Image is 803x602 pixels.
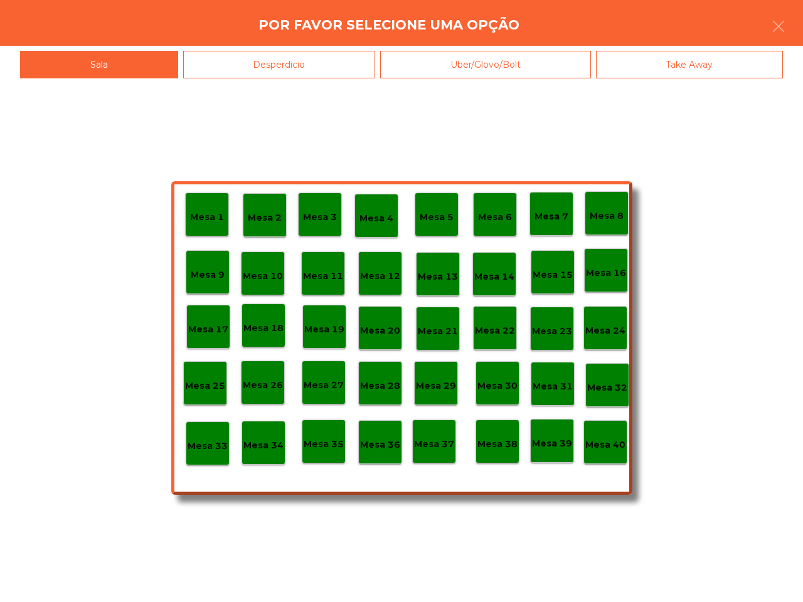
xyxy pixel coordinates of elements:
[360,438,400,452] p: Mesa 36
[533,379,573,394] p: Mesa 31
[477,379,518,393] p: Mesa 30
[534,209,568,224] p: Mesa 7
[477,437,518,451] p: Mesa 38
[188,439,228,453] p: Mesa 33
[585,438,625,452] p: Mesa 40
[243,269,283,283] p: Mesa 10
[243,378,283,393] p: Mesa 26
[20,51,178,79] div: Sala
[420,210,454,224] p: Mesa 5
[475,324,515,338] p: Mesa 22
[183,51,376,79] div: Desperdicio
[380,51,591,79] div: Uber/Glovo/Bolt
[190,210,224,224] p: Mesa 1
[243,438,284,453] p: Mesa 34
[191,268,225,282] p: Mesa 9
[586,266,626,280] p: Mesa 16
[359,211,393,226] p: Mesa 4
[478,210,512,224] p: Mesa 6
[418,270,458,284] p: Mesa 13
[188,322,228,337] p: Mesa 17
[533,268,573,282] p: Mesa 15
[185,379,225,393] p: Mesa 25
[360,269,400,283] p: Mesa 12
[303,210,337,224] p: Mesa 3
[418,324,458,339] p: Mesa 21
[416,379,456,393] p: Mesa 29
[596,51,784,79] div: Take Away
[587,381,627,395] p: Mesa 32
[585,324,625,338] p: Mesa 24
[258,16,519,34] h4: Por favor selecione uma opção
[360,379,400,393] p: Mesa 28
[304,437,344,451] p: Mesa 35
[414,437,454,451] p: Mesa 37
[303,269,343,283] p: Mesa 11
[243,321,284,335] p: Mesa 18
[590,209,624,223] p: Mesa 8
[360,324,400,338] p: Mesa 20
[474,270,514,284] p: Mesa 14
[532,324,572,339] p: Mesa 23
[304,378,344,393] p: Mesa 27
[248,211,282,225] p: Mesa 2
[532,436,572,451] p: Mesa 39
[304,322,344,337] p: Mesa 19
